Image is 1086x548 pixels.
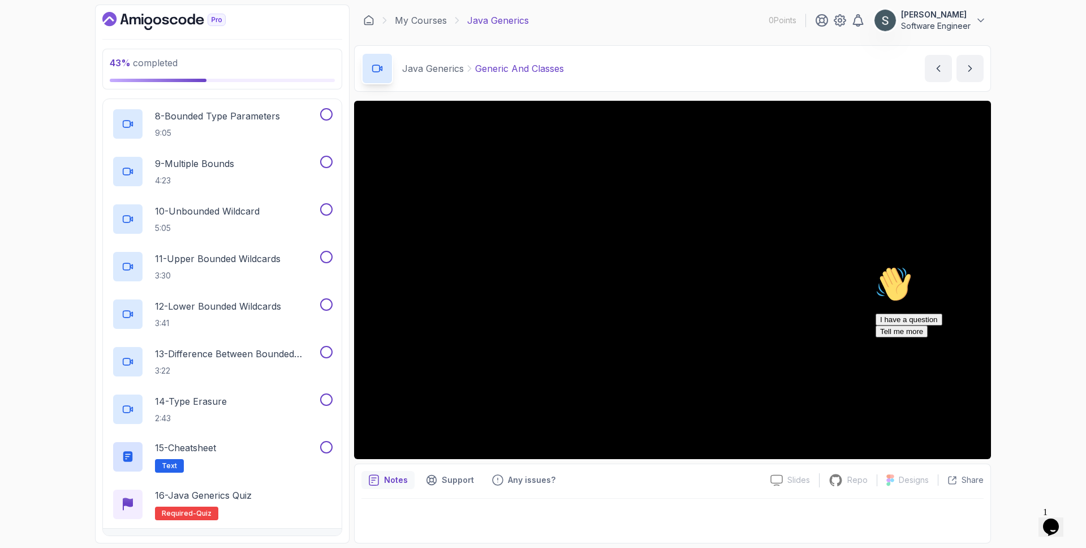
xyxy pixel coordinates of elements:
[112,108,333,140] button: 8-Bounded Type Parameters9:05
[901,9,971,20] p: [PERSON_NAME]
[155,299,281,313] p: 12 - Lower Bounded Wildcards
[5,5,41,41] img: :wave:
[395,14,447,27] a: My Courses
[155,318,281,329] p: 3:41
[508,474,555,486] p: Any issues?
[485,471,562,489] button: Feedback button
[162,461,177,470] span: Text
[112,156,333,187] button: 9-Multiple Bounds4:23
[155,413,227,424] p: 2:43
[5,34,112,42] span: Hi! How can we help?
[402,62,464,75] p: Java Generics
[874,10,896,31] img: user profile image
[155,252,281,266] p: 11 - Upper Bounded Wildcards
[155,347,318,361] p: 13 - Difference Between Bounded Type Parameters And Wildcards
[196,509,212,518] span: quiz
[110,57,131,68] span: 43 %
[112,346,333,378] button: 13-Difference Between Bounded Type Parameters And Wildcards3:22
[155,365,318,376] p: 3:22
[155,127,280,139] p: 9:05
[112,251,333,282] button: 11-Upper Bounded Wildcards3:30
[467,14,529,27] p: Java Generics
[363,15,374,26] a: Dashboard
[155,489,252,502] p: 16 - Java Generics Quiz
[419,471,481,489] button: Support button
[769,15,796,26] p: 0 Points
[110,57,178,68] span: completed
[155,109,280,123] p: 8 - Bounded Type Parameters
[787,474,810,486] p: Slides
[155,222,260,234] p: 5:05
[155,204,260,218] p: 10 - Unbounded Wildcard
[384,474,408,486] p: Notes
[112,489,333,520] button: 16-Java Generics QuizRequired-quiz
[112,441,333,473] button: 15-CheatsheetText
[442,474,474,486] p: Support
[874,9,986,32] button: user profile image[PERSON_NAME]Software Engineer
[5,64,57,76] button: Tell me more
[1038,503,1075,537] iframe: chat widget
[956,55,984,82] button: next content
[155,395,227,408] p: 14 - Type Erasure
[475,62,564,75] p: Generic And Classes
[112,298,333,330] button: 12-Lower Bounded Wildcards3:41
[361,471,415,489] button: notes button
[847,474,868,486] p: Repo
[871,262,1075,497] iframe: chat widget
[925,55,952,82] button: previous content
[155,270,281,281] p: 3:30
[155,441,216,455] p: 15 - Cheatsheet
[112,203,333,235] button: 10-Unbounded Wildcard5:05
[901,20,971,32] p: Software Engineer
[5,5,208,76] div: 👋Hi! How can we help?I have a questionTell me more
[155,175,234,186] p: 4:23
[102,12,252,30] a: Dashboard
[354,101,991,459] iframe: 5 - Generic and Classes
[112,393,333,425] button: 14-Type Erasure2:43
[5,52,71,64] button: I have a question
[162,509,196,518] span: Required-
[155,157,234,170] p: 9 - Multiple Bounds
